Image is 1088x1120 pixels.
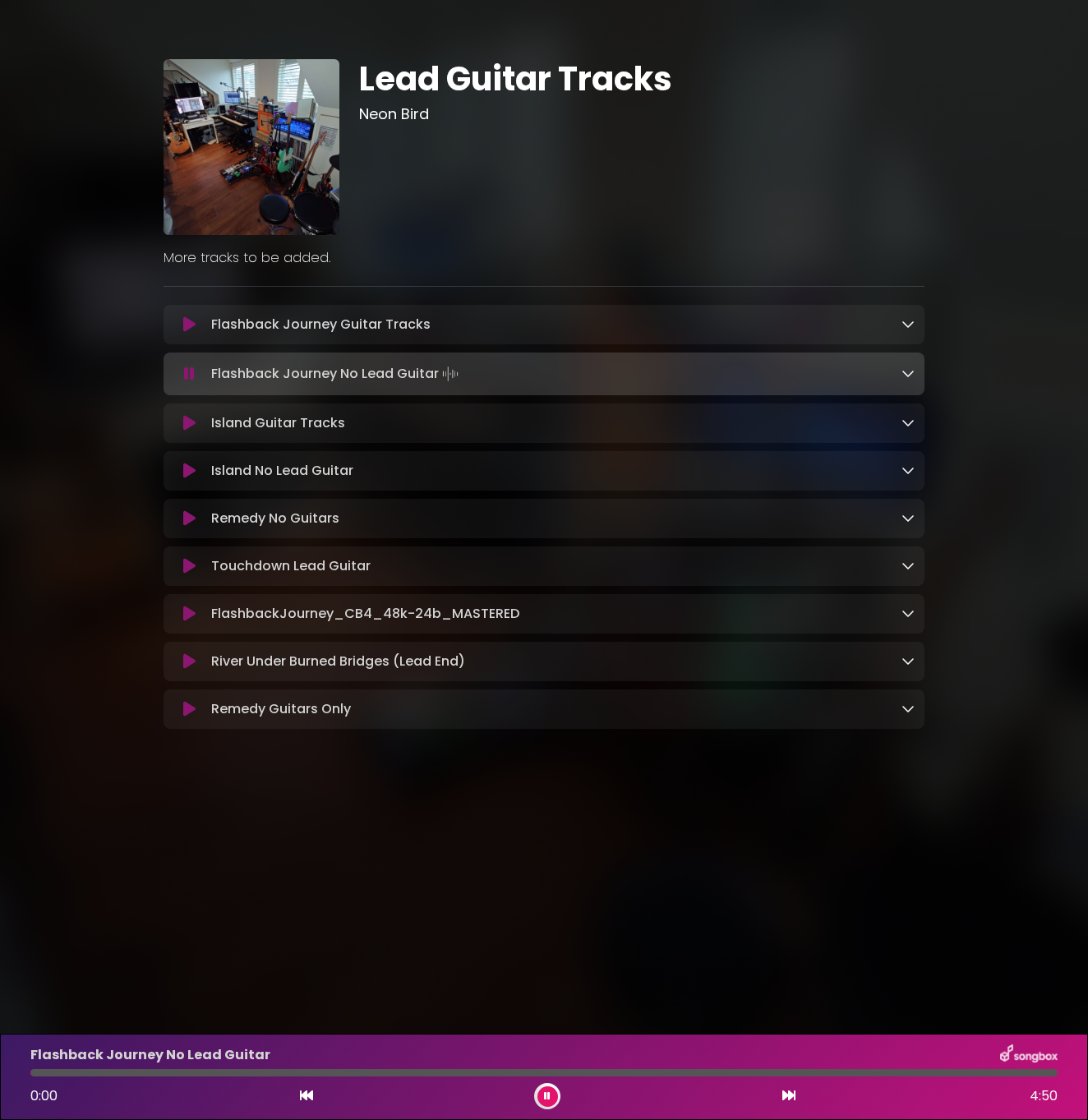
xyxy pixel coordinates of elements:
[211,652,465,671] p: River Under Burned Bridges (Lead End)
[211,604,519,624] p: FlashbackJourney_CB4_48k-24b_MASTERED
[359,105,925,123] h3: Neon Bird
[211,461,353,481] p: Island No Lead Guitar
[211,413,345,433] p: Island Guitar Tracks
[164,59,339,235] img: rmArDJfHT6qm0tY6uTOw
[211,556,371,576] p: Touchdown Lead Guitar
[439,362,462,385] img: waveform4.gif
[359,59,925,99] h1: Lead Guitar Tracks
[211,509,339,528] p: Remedy No Guitars
[211,699,351,719] p: Remedy Guitars Only
[211,315,431,334] p: Flashback Journey Guitar Tracks
[164,248,924,268] p: More tracks to be added.
[211,362,462,385] p: Flashback Journey No Lead Guitar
